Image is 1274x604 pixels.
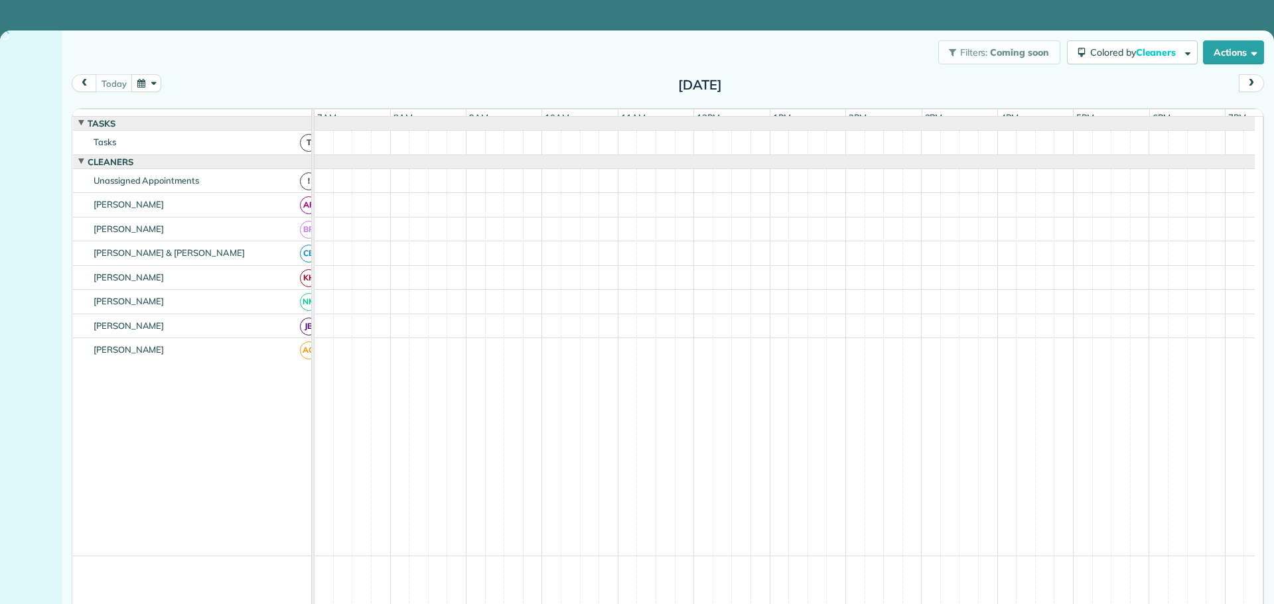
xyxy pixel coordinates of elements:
span: CB [300,245,318,263]
span: Unassigned Appointments [91,175,202,186]
button: next [1239,74,1264,92]
span: [PERSON_NAME] [91,199,167,210]
span: 2pm [846,112,869,123]
span: 12pm [694,112,723,123]
span: 5pm [1074,112,1097,123]
span: Cleaners [1136,46,1178,58]
span: [PERSON_NAME] [91,223,167,234]
span: KH [300,269,318,287]
span: Coming soon [990,46,1050,58]
span: NM [300,293,318,311]
span: Cleaners [85,156,136,167]
span: Tasks [91,137,119,147]
span: [PERSON_NAME] [91,320,167,331]
span: 11am [618,112,648,123]
span: 10am [542,112,572,123]
span: [PERSON_NAME] [91,272,167,282]
span: AF [300,196,318,214]
span: [PERSON_NAME] & [PERSON_NAME] [91,247,248,258]
h2: [DATE] [617,78,783,92]
span: 8am [391,112,415,123]
button: prev [72,74,97,92]
button: Colored byCleaners [1067,40,1198,64]
span: 1pm [770,112,794,123]
span: BR [300,221,318,239]
span: ! [300,172,318,190]
span: 7am [315,112,339,123]
span: 7pm [1226,112,1249,123]
span: JB [300,318,318,335]
button: Actions [1203,40,1264,64]
span: 3pm [922,112,946,123]
span: [PERSON_NAME] [91,296,167,306]
span: AG [300,341,318,359]
span: Tasks [85,118,118,129]
span: T [300,134,318,152]
button: today [96,74,132,92]
span: 6pm [1150,112,1173,123]
span: Filters: [960,46,988,58]
span: 9am [466,112,491,123]
span: 4pm [998,112,1021,123]
span: Colored by [1090,46,1180,58]
span: [PERSON_NAME] [91,344,167,355]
